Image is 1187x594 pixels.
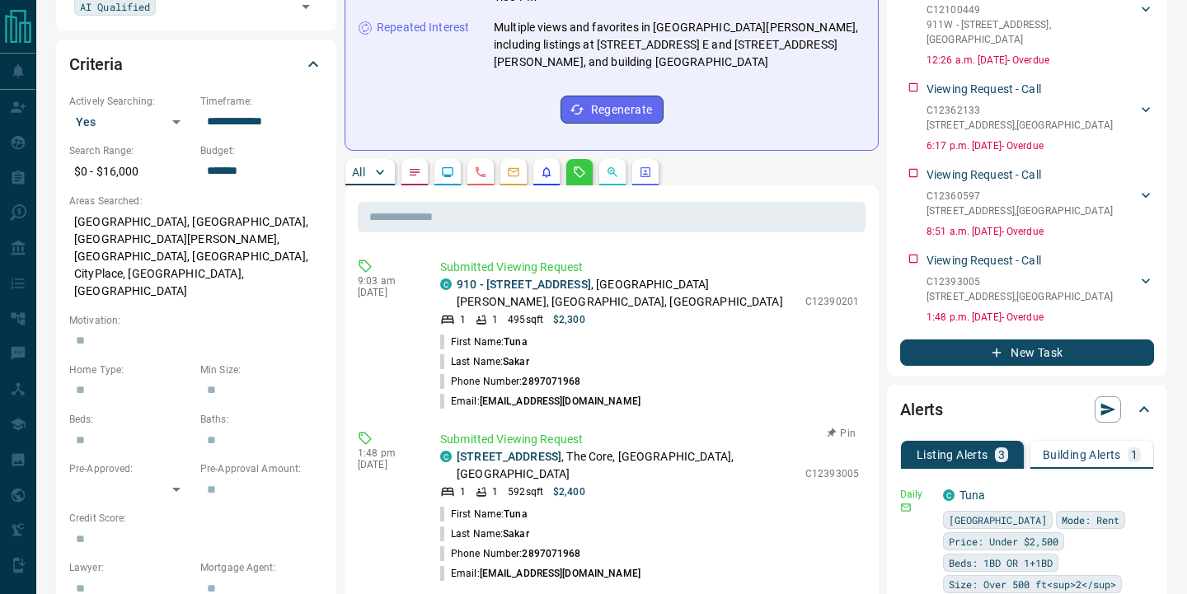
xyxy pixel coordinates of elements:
[508,312,543,327] p: 495 sqft
[959,489,986,502] a: Tuna
[377,19,469,36] p: Repeated Interest
[440,566,640,581] p: Email:
[639,166,652,179] svg: Agent Actions
[200,143,323,158] p: Budget:
[69,194,323,208] p: Areas Searched:
[900,502,912,513] svg: Email
[69,51,123,77] h2: Criteria
[927,252,1041,269] p: Viewing Request - Call
[900,487,933,502] p: Daily
[492,484,498,499] p: 1
[805,294,859,309] p: C12390201
[457,276,797,311] p: , [GEOGRAPHIC_DATA][PERSON_NAME], [GEOGRAPHIC_DATA], [GEOGRAPHIC_DATA]
[358,275,415,287] p: 9:03 am
[440,394,640,409] p: Email:
[805,466,859,481] p: C12393005
[460,312,466,327] p: 1
[927,224,1154,239] p: 8:51 a.m. [DATE] - Overdue
[943,489,955,501] div: condos.ca
[69,313,323,328] p: Motivation:
[1062,512,1119,528] span: Mode: Rent
[69,44,323,84] div: Criteria
[927,138,1154,153] p: 6:17 p.m. [DATE] - Overdue
[1043,449,1121,461] p: Building Alerts
[927,271,1154,307] div: C12393005[STREET_ADDRESS],[GEOGRAPHIC_DATA]
[460,484,466,499] p: 1
[927,118,1113,133] p: [STREET_ADDRESS] , [GEOGRAPHIC_DATA]
[927,274,1113,289] p: C12393005
[949,576,1116,592] span: Size: Over 500 ft<sup>2</sup>
[522,548,580,559] span: 2897071968
[69,109,192,135] div: Yes
[998,449,1005,461] p: 3
[561,96,664,124] button: Regenerate
[480,568,640,579] span: [EMAIL_ADDRESS][DOMAIN_NAME]
[927,2,1138,17] p: C12100449
[69,461,192,476] p: Pre-Approved:
[573,166,586,179] svg: Requests
[522,376,580,387] span: 2897071968
[949,512,1047,528] span: [GEOGRAPHIC_DATA]
[917,449,988,461] p: Listing Alerts
[358,287,415,298] p: [DATE]
[200,560,323,575] p: Mortgage Agent:
[440,526,529,541] p: Last Name:
[440,546,581,561] p: Phone Number:
[507,166,520,179] svg: Emails
[408,166,421,179] svg: Notes
[441,166,454,179] svg: Lead Browsing Activity
[927,310,1154,325] p: 1:48 p.m. [DATE] - Overdue
[69,158,192,185] p: $0 - $16,000
[540,166,553,179] svg: Listing Alerts
[949,554,1053,571] span: Beds: 1BD OR 1+1BD
[508,484,543,499] p: 592 sqft
[553,312,585,327] p: $2,300
[457,450,561,463] a: [STREET_ADDRESS]
[927,100,1154,136] div: C12362133[STREET_ADDRESS],[GEOGRAPHIC_DATA]
[553,484,585,499] p: $2,400
[69,362,192,377] p: Home Type:
[69,511,323,526] p: Credit Score:
[200,461,323,476] p: Pre-Approval Amount:
[69,143,192,158] p: Search Range:
[1131,449,1138,461] p: 1
[69,208,323,305] p: [GEOGRAPHIC_DATA], [GEOGRAPHIC_DATA], [GEOGRAPHIC_DATA][PERSON_NAME], [GEOGRAPHIC_DATA], [GEOGRAP...
[949,533,1058,550] span: Price: Under $2,500
[358,447,415,459] p: 1:48 pm
[503,356,529,367] span: Sakar
[927,203,1113,218] p: [STREET_ADDRESS] , [GEOGRAPHIC_DATA]
[440,354,529,369] p: Last Name:
[69,412,192,427] p: Beds:
[457,448,797,483] p: , The Core, [GEOGRAPHIC_DATA], [GEOGRAPHIC_DATA]
[200,362,323,377] p: Min Size:
[440,278,452,290] div: condos.ca
[69,94,192,109] p: Actively Searching:
[504,508,527,520] span: Tuna
[457,278,591,291] a: 910 - [STREET_ADDRESS]
[900,390,1154,429] div: Alerts
[927,289,1113,304] p: [STREET_ADDRESS] , [GEOGRAPHIC_DATA]
[440,259,859,276] p: Submitted Viewing Request
[900,396,943,423] h2: Alerts
[474,166,487,179] svg: Calls
[69,560,192,575] p: Lawyer:
[440,374,581,389] p: Phone Number:
[503,528,529,540] span: Sakar
[927,166,1041,184] p: Viewing Request - Call
[927,81,1041,98] p: Viewing Request - Call
[927,189,1113,203] p: C12360597
[492,312,498,327] p: 1
[200,94,323,109] p: Timeframe:
[927,103,1113,118] p: C12362133
[440,507,528,522] p: First Name:
[480,395,640,407] span: [EMAIL_ADDRESS][DOMAIN_NAME]
[927,185,1154,222] div: C12360597[STREET_ADDRESS],[GEOGRAPHIC_DATA]
[440,451,452,462] div: condos.ca
[494,19,865,71] p: Multiple views and favorites in [GEOGRAPHIC_DATA][PERSON_NAME], including listings at [STREET_ADD...
[440,334,528,349] p: First Name:
[900,339,1154,366] button: New Task
[818,426,866,441] button: Pin
[200,412,323,427] p: Baths:
[440,431,859,448] p: Submitted Viewing Request
[927,17,1138,47] p: 911W - [STREET_ADDRESS] , [GEOGRAPHIC_DATA]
